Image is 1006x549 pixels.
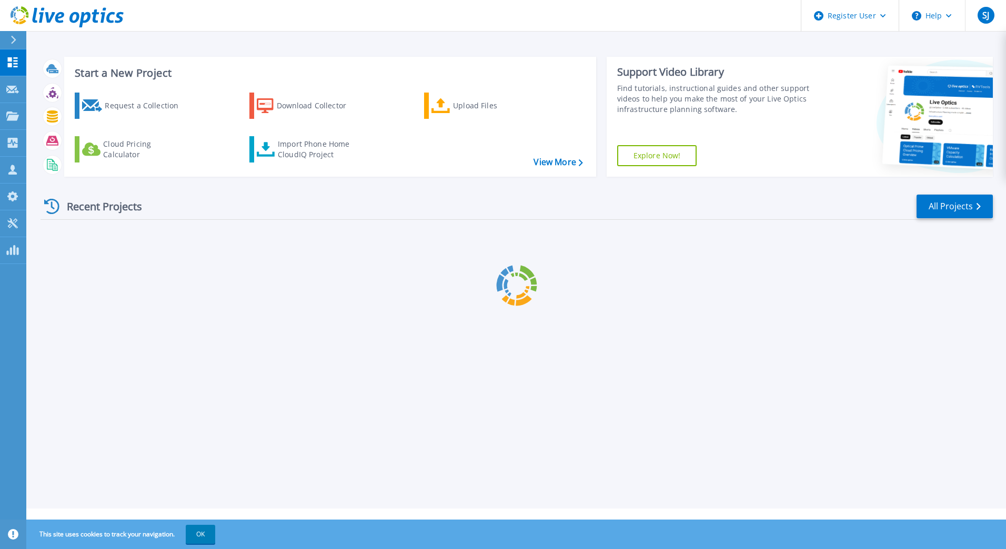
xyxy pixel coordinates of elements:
div: Find tutorials, instructional guides and other support videos to help you make the most of your L... [617,83,814,115]
a: All Projects [917,195,993,218]
a: Cloud Pricing Calculator [75,136,192,162]
a: Request a Collection [75,93,192,119]
a: Upload Files [424,93,541,119]
span: SJ [982,11,989,19]
span: This site uses cookies to track your navigation. [29,525,215,544]
div: Import Phone Home CloudIQ Project [278,139,360,160]
div: Request a Collection [105,95,189,116]
div: Recent Projects [41,194,156,219]
div: Support Video Library [617,65,814,79]
a: Explore Now! [617,145,697,166]
a: Download Collector [249,93,367,119]
h3: Start a New Project [75,67,582,79]
a: View More [534,157,582,167]
div: Cloud Pricing Calculator [103,139,187,160]
div: Upload Files [453,95,537,116]
div: Download Collector [277,95,361,116]
button: OK [186,525,215,544]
